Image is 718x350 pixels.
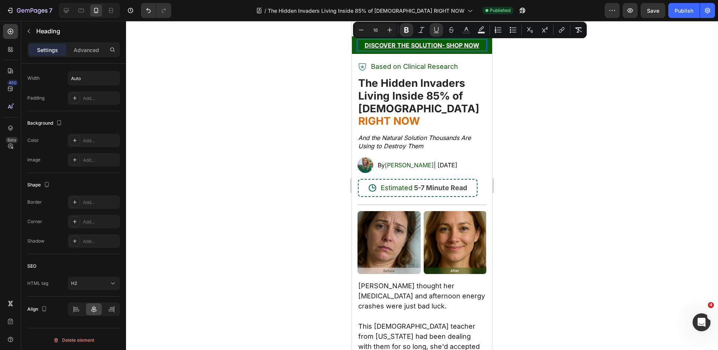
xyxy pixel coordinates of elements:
div: Color [27,137,39,144]
button: Delete element [27,334,120,346]
button: Publish [668,3,700,18]
div: Border [27,199,42,206]
div: Corner [27,218,42,225]
div: Background [27,118,64,128]
span: Published [490,7,510,14]
div: Add... [83,219,118,225]
div: Add... [83,157,118,164]
div: Delete element [53,336,94,345]
input: Auto [68,71,120,85]
button: H2 [68,277,120,290]
div: HTML tag [27,280,48,287]
div: Align [27,304,49,314]
button: Save [641,3,665,18]
div: Shadow [27,238,45,244]
div: Width [27,75,40,82]
p: Settings [37,46,58,54]
p: Advanced [74,46,99,54]
div: Undo/Redo [141,3,171,18]
iframe: Intercom live chat [693,313,711,331]
div: Editor contextual toolbar [353,22,587,38]
iframe: Design area [352,21,492,350]
div: Add... [83,199,118,206]
div: Publish [675,7,693,15]
div: SEO [27,263,36,270]
div: Add... [83,238,118,245]
span: This [DEMOGRAPHIC_DATA] teacher from [US_STATE] had been dealing with them for so long, she'd acc... [6,301,128,340]
span: The Hidden Invaders Living Inside 85% of [DEMOGRAPHIC_DATA] RIGHT NOW [268,7,464,15]
div: 450 [7,80,18,86]
div: Beta [6,137,18,143]
div: Image [27,156,40,163]
div: Add... [83,137,118,144]
span: / [264,7,266,15]
p: Heading [36,27,117,36]
p: 7 [49,6,52,15]
div: Add... [83,95,118,102]
span: Save [647,7,659,14]
span: 4 [708,302,714,308]
button: 7 [3,3,56,18]
div: Shape [27,180,51,190]
div: Padding [27,95,45,101]
span: H2 [71,280,77,286]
